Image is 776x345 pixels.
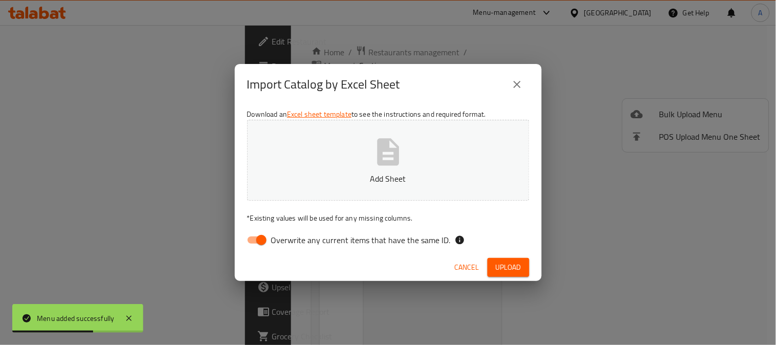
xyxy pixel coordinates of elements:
svg: If the overwrite option isn't selected, then the items that match an existing ID will be ignored ... [455,235,465,245]
h2: Import Catalog by Excel Sheet [247,76,400,93]
p: Existing values will be used for any missing columns. [247,213,529,223]
span: Upload [496,261,521,274]
p: Add Sheet [263,172,514,185]
div: Menu added successfully [37,313,115,324]
span: Cancel [455,261,479,274]
span: Overwrite any current items that have the same ID. [271,234,451,246]
div: Download an to see the instructions and required format. [235,105,542,253]
button: close [505,72,529,97]
a: Excel sheet template [287,107,351,121]
button: Cancel [451,258,483,277]
button: Upload [487,258,529,277]
button: Add Sheet [247,120,529,201]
